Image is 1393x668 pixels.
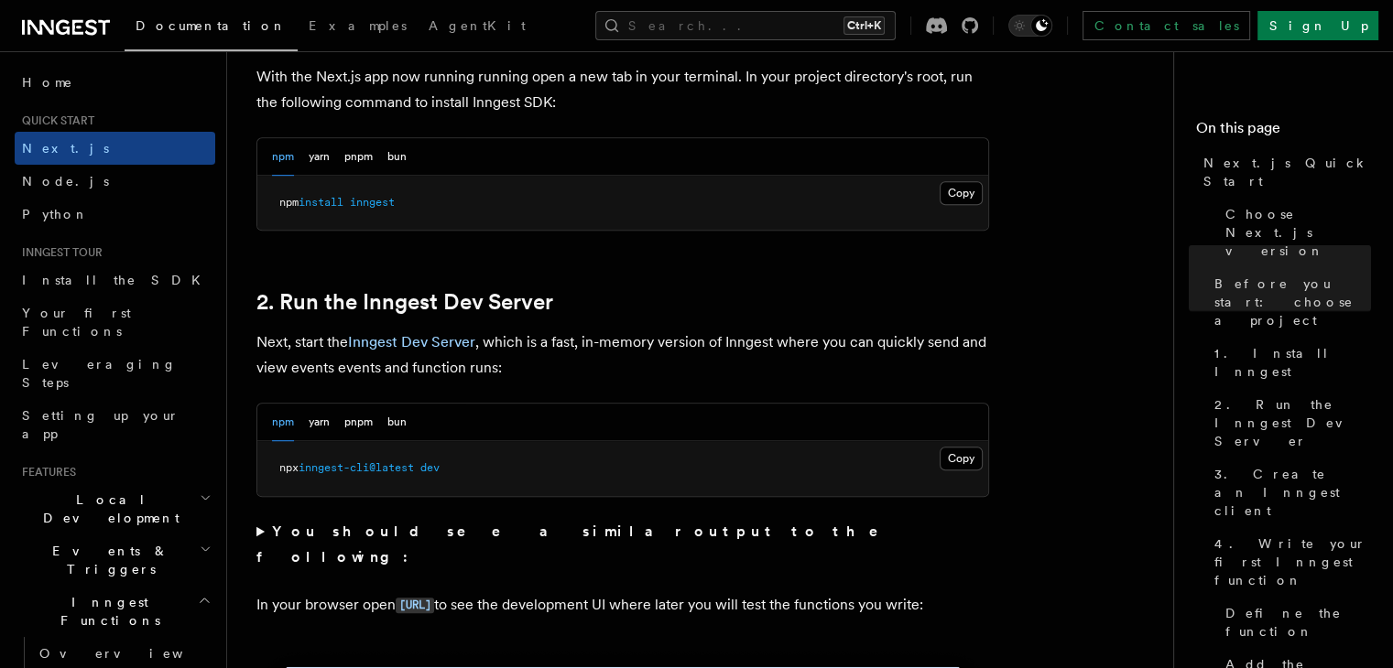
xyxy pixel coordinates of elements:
a: Node.js [15,165,215,198]
a: Leveraging Steps [15,348,215,399]
span: Inngest Functions [15,593,198,630]
button: Toggle dark mode [1008,15,1052,37]
a: [URL] [396,596,434,613]
button: yarn [309,404,330,441]
span: inngest-cli@latest [299,461,414,474]
p: With the Next.js app now running running open a new tab in your terminal. In your project directo... [256,64,989,115]
span: Install the SDK [22,273,212,287]
span: npm [279,196,299,209]
button: bun [387,138,407,176]
span: Before you start: choose a project [1214,275,1371,329]
span: npx [279,461,299,474]
span: AgentKit [429,18,526,33]
button: npm [272,404,294,441]
span: dev [420,461,440,474]
a: 3. Create an Inngest client [1207,458,1371,527]
button: npm [272,138,294,176]
a: AgentKit [418,5,537,49]
button: pnpm [344,404,373,441]
span: Local Development [15,490,200,527]
a: Define the function [1218,597,1371,648]
span: Documentation [136,18,287,33]
span: 1. Install Inngest [1214,344,1371,381]
a: Choose Next.js version [1218,198,1371,267]
p: Next, start the , which is a fast, in-memory version of Inngest where you can quickly send and vi... [256,329,989,381]
span: 4. Write your first Inngest function [1214,534,1371,589]
span: inngest [350,196,395,209]
a: 4. Write your first Inngest function [1207,527,1371,597]
a: Documentation [125,5,298,51]
a: Setting up your app [15,399,215,450]
a: Next.js Quick Start [1196,146,1371,198]
kbd: Ctrl+K [843,16,885,35]
button: Search...Ctrl+K [595,11,896,40]
h4: On this page [1196,117,1371,146]
span: Node.js [22,174,109,189]
a: Examples [298,5,418,49]
span: install [299,196,343,209]
span: Events & Triggers [15,542,200,578]
span: Inngest tour [15,245,103,260]
button: Copy [940,447,983,470]
button: Copy [940,181,983,205]
a: 2. Run the Inngest Dev Server [1207,388,1371,458]
span: Quick start [15,113,94,128]
button: yarn [309,138,330,176]
button: bun [387,404,407,441]
a: Home [15,66,215,99]
code: [URL] [396,598,434,613]
span: Leveraging Steps [22,357,177,390]
span: Next.js [22,141,109,156]
a: Python [15,198,215,231]
button: Inngest Functions [15,586,215,637]
a: Your first Functions [15,296,215,348]
span: Setting up your app [22,408,180,441]
span: Python [22,207,89,221]
a: Before you start: choose a project [1207,267,1371,337]
button: Events & Triggers [15,534,215,586]
span: Your first Functions [22,306,131,339]
span: Examples [309,18,407,33]
a: Install the SDK [15,264,215,296]
a: Next.js [15,132,215,165]
a: Sign Up [1257,11,1378,40]
span: Overview [39,646,228,661]
p: In your browser open to see the development UI where later you will test the functions you write: [256,592,989,619]
a: 2. Run the Inngest Dev Server [256,289,553,315]
a: Inngest Dev Server [348,333,475,350]
span: Features [15,465,76,479]
summary: You should see a similar output to the following: [256,519,989,570]
span: Home [22,73,73,92]
span: 2. Run the Inngest Dev Server [1214,395,1371,450]
span: Next.js Quick Start [1203,154,1371,190]
span: Choose Next.js version [1225,205,1371,260]
a: Contact sales [1083,11,1250,40]
span: 3. Create an Inngest client [1214,465,1371,520]
span: Define the function [1225,604,1371,641]
a: 1. Install Inngest [1207,337,1371,388]
button: Local Development [15,483,215,534]
button: pnpm [344,138,373,176]
strong: You should see a similar output to the following: [256,523,904,566]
